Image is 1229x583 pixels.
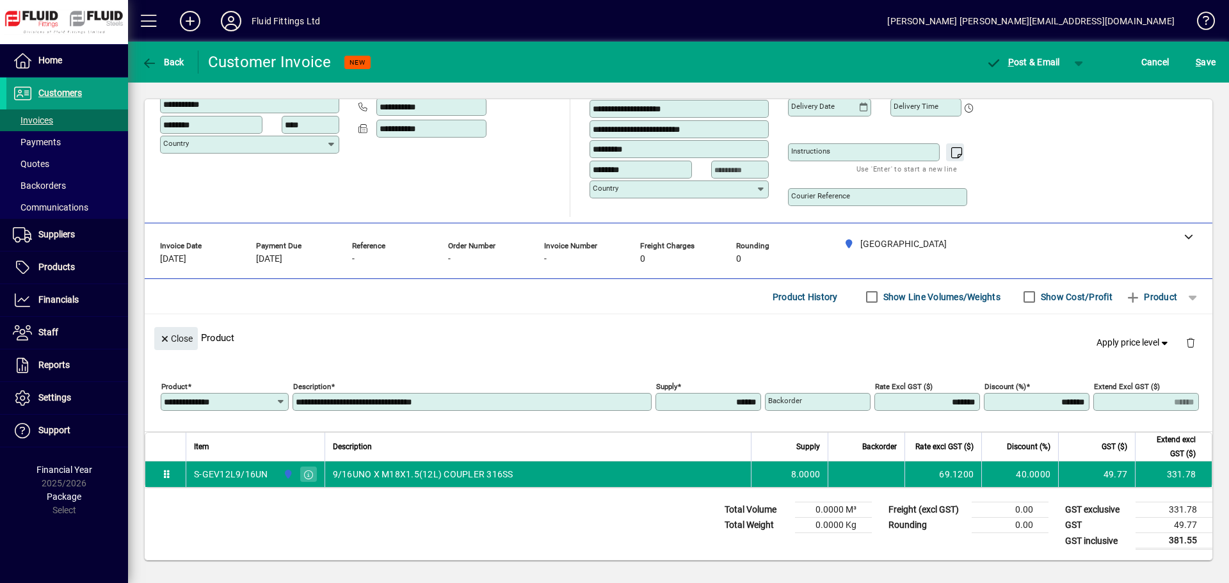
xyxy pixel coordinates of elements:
a: Support [6,415,128,447]
mat-label: Description [293,382,331,391]
button: Close [154,327,198,350]
span: Financial Year [36,465,92,475]
td: Freight (excl GST) [882,502,972,518]
label: Show Line Volumes/Weights [881,291,1000,303]
td: 49.77 [1136,518,1212,533]
a: Reports [6,349,128,381]
mat-label: Country [593,184,618,193]
td: Total Weight [718,518,795,533]
mat-label: Product [161,382,188,391]
span: ost & Email [986,57,1060,67]
div: Product [145,314,1212,361]
span: Supply [796,440,820,454]
label: Show Cost/Profit [1038,291,1113,303]
span: Products [38,262,75,272]
mat-label: Extend excl GST ($) [1094,382,1160,391]
button: Profile [211,10,252,33]
td: GST [1059,518,1136,533]
span: [DATE] [256,254,282,264]
mat-label: Courier Reference [791,191,850,200]
button: Delete [1175,327,1206,358]
mat-label: Backorder [768,396,802,405]
td: 331.78 [1135,461,1212,487]
span: 0 [640,254,645,264]
a: Knowledge Base [1187,3,1213,44]
td: 0.00 [972,518,1048,533]
td: GST exclusive [1059,502,1136,518]
span: 8.0000 [791,468,821,481]
button: Add [170,10,211,33]
span: [DATE] [160,254,186,264]
span: Settings [38,392,71,403]
button: Cancel [1138,51,1173,74]
mat-hint: Use 'Enter' to start a new line [856,161,957,176]
button: Back [138,51,188,74]
span: Apply price level [1096,336,1171,349]
span: Suppliers [38,229,75,239]
td: 40.0000 [981,461,1058,487]
span: Discount (%) [1007,440,1050,454]
span: - [544,254,547,264]
button: Apply price level [1091,331,1176,355]
a: Settings [6,382,128,414]
span: 9/16UNO X M18X1.5(12L) COUPLER 316SS [333,468,513,481]
span: Invoices [13,115,53,125]
td: 0.0000 Kg [795,518,872,533]
span: AUCKLAND [280,467,294,481]
mat-label: Instructions [791,147,830,156]
span: Staff [38,327,58,337]
app-page-header-button: Close [151,332,201,344]
span: Description [333,440,372,454]
span: S [1196,57,1201,67]
span: Product History [773,287,838,307]
span: 0 [736,254,741,264]
span: Product [1125,287,1177,307]
a: Payments [6,131,128,153]
span: ave [1196,52,1216,72]
div: [PERSON_NAME] [PERSON_NAME][EMAIL_ADDRESS][DOMAIN_NAME] [887,11,1175,31]
span: - [352,254,355,264]
a: Staff [6,317,128,349]
a: Communications [6,196,128,218]
button: Product History [767,285,843,308]
span: Cancel [1141,52,1169,72]
span: Package [47,491,81,502]
span: Payments [13,137,61,147]
td: 381.55 [1136,533,1212,549]
td: 0.0000 M³ [795,502,872,518]
span: Support [38,425,70,435]
a: Products [6,252,128,284]
div: Fluid Fittings Ltd [252,11,320,31]
td: 49.77 [1058,461,1135,487]
a: Home [6,45,128,77]
span: Home [38,55,62,65]
span: GST ($) [1102,440,1127,454]
div: 69.1200 [913,468,974,481]
span: Back [141,57,184,67]
span: Extend excl GST ($) [1143,433,1196,461]
td: 0.00 [972,502,1048,518]
span: Reports [38,360,70,370]
span: Item [194,440,209,454]
div: S-GEV12L9/16UN [194,468,268,481]
td: Rounding [882,518,972,533]
td: 331.78 [1136,502,1212,518]
a: Financials [6,284,128,316]
app-page-header-button: Delete [1175,337,1206,348]
a: Quotes [6,153,128,175]
span: Close [159,328,193,349]
span: Backorders [13,180,66,191]
mat-label: Supply [656,382,677,391]
mat-label: Delivery time [894,102,938,111]
span: Financials [38,294,79,305]
div: Customer Invoice [208,52,332,72]
span: Rate excl GST ($) [915,440,974,454]
span: - [448,254,451,264]
a: Backorders [6,175,128,196]
app-page-header-button: Back [128,51,198,74]
mat-label: Rate excl GST ($) [875,382,933,391]
a: Suppliers [6,219,128,251]
button: Save [1193,51,1219,74]
button: Post & Email [979,51,1066,74]
td: Total Volume [718,502,795,518]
